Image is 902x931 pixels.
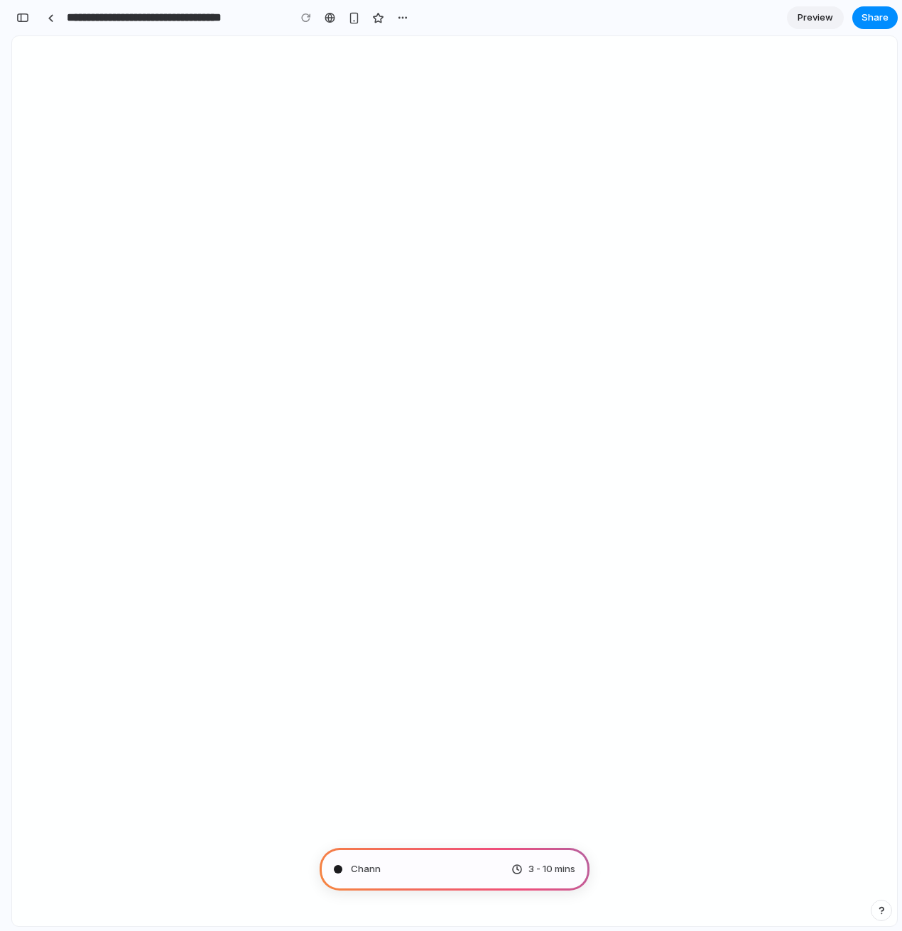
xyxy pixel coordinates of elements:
[351,862,381,876] span: Chann
[787,6,844,29] a: Preview
[852,6,898,29] button: Share
[862,11,889,25] span: Share
[798,11,833,25] span: Preview
[528,862,575,876] span: 3 - 10 mins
